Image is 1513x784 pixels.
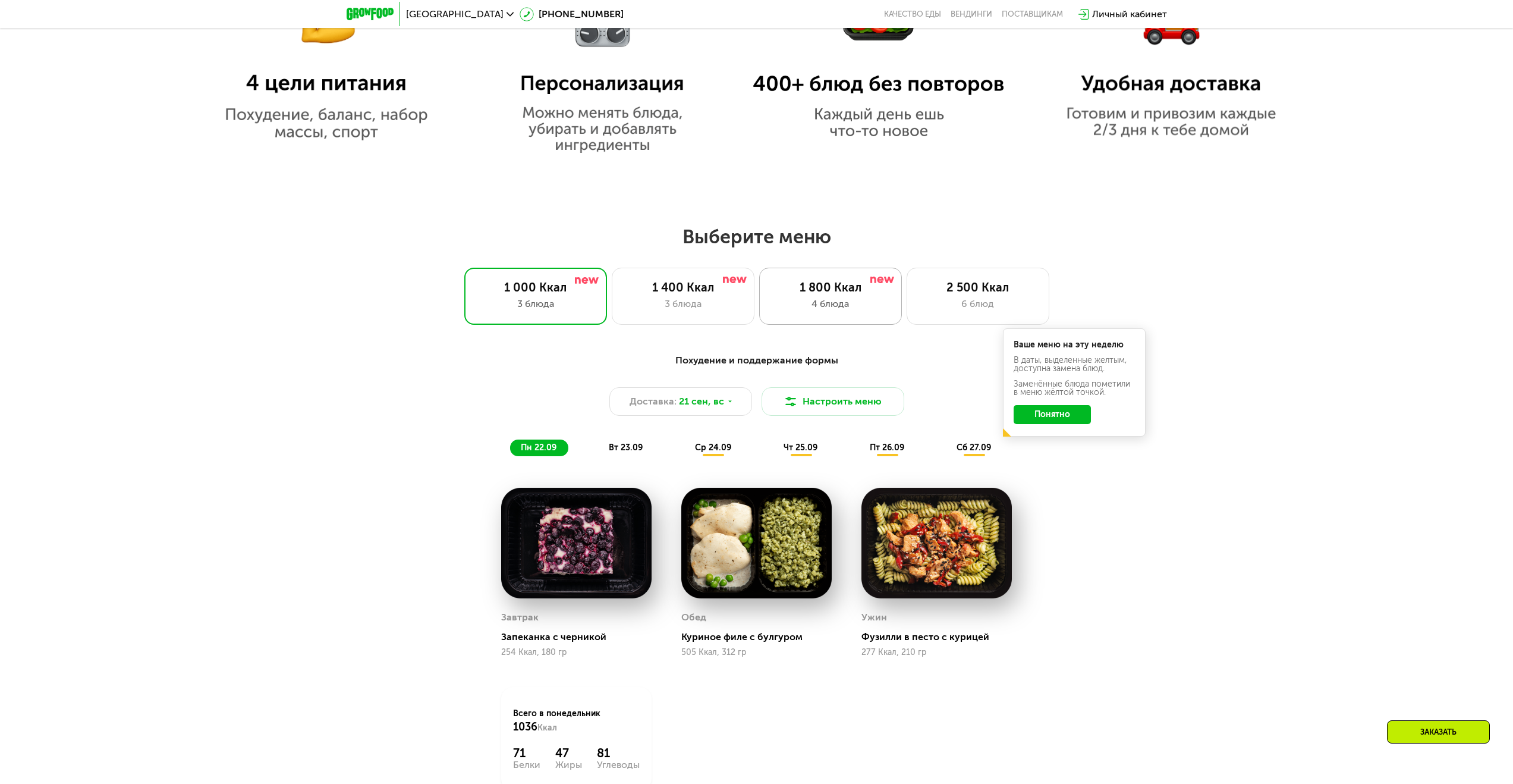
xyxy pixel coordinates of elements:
span: ср 24.09 [695,443,731,453]
div: 71 [513,746,540,760]
div: 47 [555,746,582,760]
span: Ккал [537,723,557,733]
div: 1 400 Ккал [624,280,742,294]
h2: Выберите меню [38,225,1475,249]
div: Заменённые блюда пометили в меню жёлтой точкой. [1014,380,1135,397]
div: Белки [513,760,540,770]
div: Завтрак [501,609,539,626]
div: Заказать [1387,720,1490,744]
div: 1 800 Ккал [772,280,889,294]
div: 3 блюда [477,297,594,311]
button: Настроить меню [762,387,904,416]
div: Похудение и поддержание формы [405,353,1109,368]
span: 21 сен, вс [679,394,724,409]
a: [PHONE_NUMBER] [520,7,624,21]
span: Доставка: [630,394,677,409]
span: пн 22.09 [521,443,556,453]
div: 81 [597,746,640,760]
a: Качество еды [884,10,941,19]
div: 6 блюд [919,297,1037,311]
div: Ваше меню на эту неделю [1014,341,1135,349]
div: Углеводы [597,760,640,770]
span: [GEOGRAPHIC_DATA] [406,10,504,19]
div: Фузилли в песто с курицей [861,631,1021,643]
div: Запеканка с черникой [501,631,661,643]
span: пт 26.09 [870,443,904,453]
button: Понятно [1014,405,1091,424]
div: 277 Ккал, 210 гр [861,648,1012,657]
div: 254 Ккал, 180 гр [501,648,652,657]
span: сб 27.09 [957,443,991,453]
div: 1 000 Ккал [477,280,594,294]
div: Личный кабинет [1092,7,1167,21]
span: чт 25.09 [784,443,817,453]
div: Обед [681,609,706,626]
div: 505 Ккал, 312 гр [681,648,832,657]
div: 2 500 Ккал [919,280,1037,294]
div: Ужин [861,609,887,626]
div: 3 блюда [624,297,742,311]
div: поставщикам [1002,10,1063,19]
div: Всего в понедельник [513,708,640,734]
div: 4 блюда [772,297,889,311]
div: Куриное филе с булгуром [681,631,841,643]
div: Жиры [555,760,582,770]
span: вт 23.09 [609,443,643,453]
span: 1036 [513,720,537,733]
div: В даты, выделенные желтым, доступна замена блюд. [1014,356,1135,373]
a: Вендинги [951,10,992,19]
